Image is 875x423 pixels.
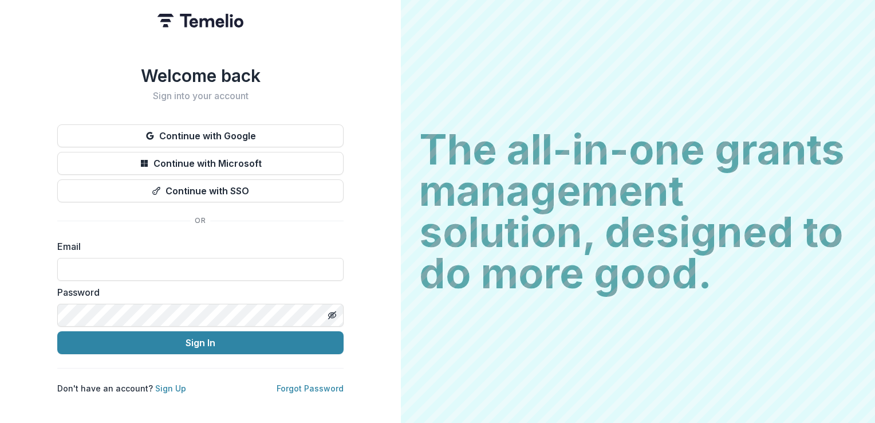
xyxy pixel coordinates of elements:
label: Email [57,240,337,253]
label: Password [57,285,337,299]
p: Don't have an account? [57,382,186,394]
button: Toggle password visibility [323,306,341,324]
button: Sign In [57,331,344,354]
button: Continue with SSO [57,179,344,202]
button: Continue with Google [57,124,344,147]
h1: Welcome back [57,65,344,86]
a: Forgot Password [277,383,344,393]
h2: Sign into your account [57,91,344,101]
img: Temelio [157,14,243,28]
button: Continue with Microsoft [57,152,344,175]
a: Sign Up [155,383,186,393]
